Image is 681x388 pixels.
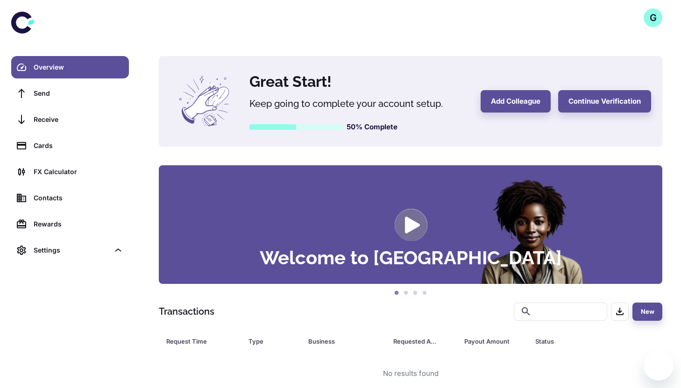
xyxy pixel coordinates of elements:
div: Rewards [34,219,123,229]
div: Settings [11,239,129,261]
div: Payout Amount [464,335,512,348]
button: Add Colleague [481,90,551,113]
div: FX Calculator [34,167,123,177]
span: Requested Amount [393,335,453,348]
div: Requested Amount [393,335,441,348]
a: Rewards [11,213,129,235]
h1: Transactions [159,304,214,318]
div: Settings [34,245,109,255]
div: Cards [34,141,123,151]
a: Cards [11,134,129,157]
a: Receive [11,108,129,131]
button: G [644,8,662,27]
button: 4 [420,289,429,298]
div: Receive [34,114,123,125]
span: Status [535,335,624,348]
h4: Great Start! [249,71,469,93]
div: No results found [383,368,439,379]
button: 1 [392,289,401,298]
h5: Keep going to complete your account setup. [249,97,469,111]
span: Request Time [166,335,237,348]
h3: Welcome to [GEOGRAPHIC_DATA] [260,248,562,267]
iframe: Button to launch messaging window [644,351,674,381]
button: New [632,303,662,321]
span: Type [248,335,297,348]
div: Send [34,88,123,99]
a: Contacts [11,187,129,209]
h6: 50% Complete [347,122,397,133]
a: Send [11,82,129,105]
div: Type [248,335,285,348]
button: Continue Verification [558,90,651,113]
a: FX Calculator [11,161,129,183]
button: 2 [401,289,411,298]
div: Status [535,335,611,348]
div: Overview [34,62,123,72]
div: Contacts [34,193,123,203]
div: Request Time [166,335,225,348]
span: Payout Amount [464,335,524,348]
a: Overview [11,56,129,78]
button: 3 [411,289,420,298]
